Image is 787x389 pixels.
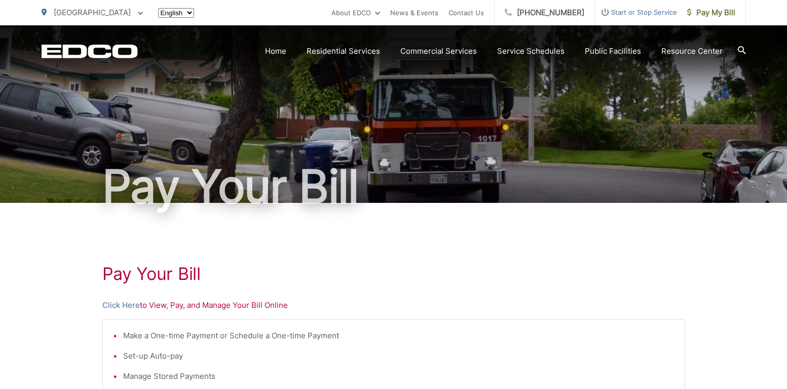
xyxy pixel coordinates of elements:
[585,45,641,57] a: Public Facilities
[123,330,674,342] li: Make a One-time Payment or Schedule a One-time Payment
[102,299,685,311] p: to View, Pay, and Manage Your Bill Online
[448,7,484,19] a: Contact Us
[42,44,138,58] a: EDCD logo. Return to the homepage.
[661,45,723,57] a: Resource Center
[687,7,735,19] span: Pay My Bill
[307,45,380,57] a: Residential Services
[390,7,438,19] a: News & Events
[158,8,194,18] select: Select a language
[123,370,674,382] li: Manage Stored Payments
[497,45,565,57] a: Service Schedules
[54,8,131,17] span: [GEOGRAPHIC_DATA]
[42,161,746,212] h1: Pay Your Bill
[102,264,685,284] h1: Pay Your Bill
[265,45,286,57] a: Home
[123,350,674,362] li: Set-up Auto-pay
[331,7,380,19] a: About EDCO
[102,299,140,311] a: Click Here
[400,45,477,57] a: Commercial Services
